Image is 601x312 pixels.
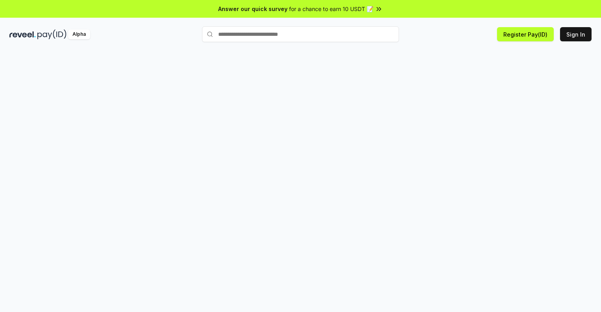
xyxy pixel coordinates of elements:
[9,30,36,39] img: reveel_dark
[560,27,592,41] button: Sign In
[289,5,373,13] span: for a chance to earn 10 USDT 📝
[218,5,288,13] span: Answer our quick survey
[497,27,554,41] button: Register Pay(ID)
[68,30,90,39] div: Alpha
[37,30,67,39] img: pay_id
